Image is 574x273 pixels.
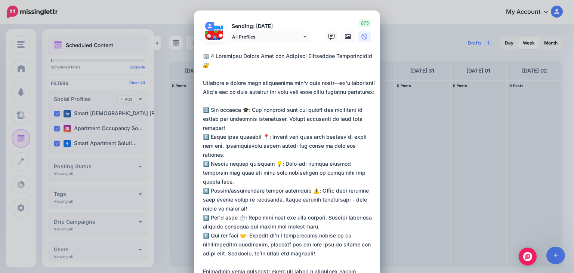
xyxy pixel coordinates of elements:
span: 875 [359,19,371,27]
span: All Profiles [232,33,302,41]
a: All Profiles [228,31,311,42]
p: Sending: [DATE] [228,22,311,31]
div: Open Intercom Messenger [519,248,537,266]
img: 273388243_356788743117728_5079064472810488750_n-bsa130694.png [214,22,223,31]
img: user_default_image.png [205,22,214,31]
img: 162108471_929565637859961_2209139901119392515_n-bsa130695.jpg [205,31,223,49]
